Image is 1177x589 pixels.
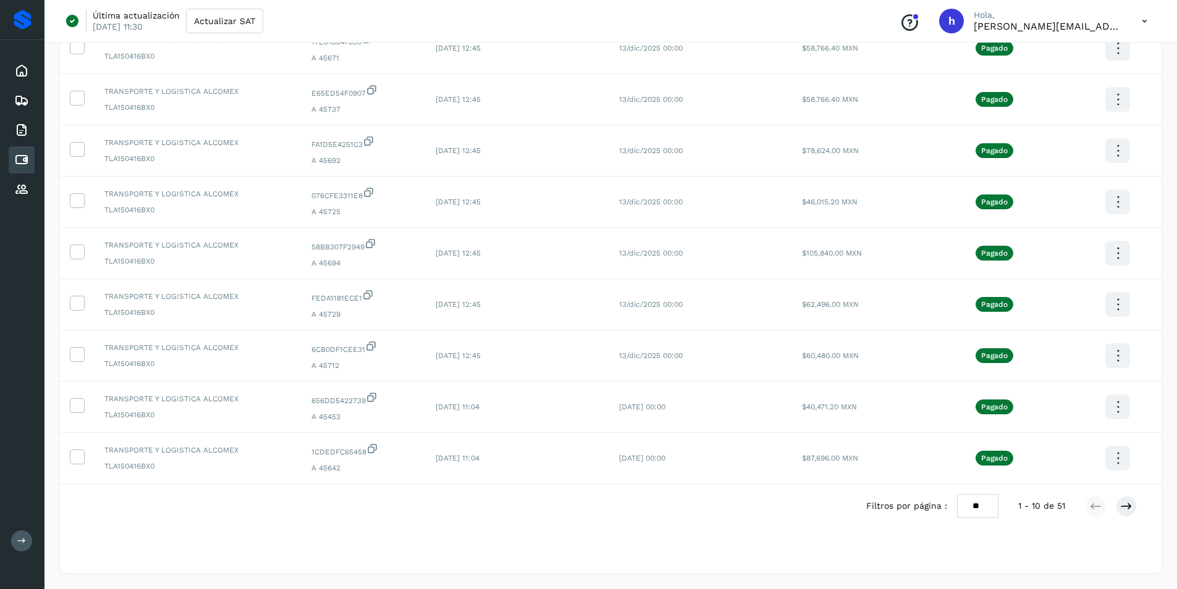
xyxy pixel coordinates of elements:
[311,443,416,457] span: 1CDEDFC65458
[974,20,1122,32] p: horacio@etv1.com.mx
[981,403,1008,411] p: Pagado
[981,249,1008,257] p: Pagado
[311,309,416,320] span: A 45729
[9,146,35,173] div: Cuentas por pagar
[104,102,292,113] span: TLA150416BX0
[619,300,683,309] span: 13/dic/2025 00:00
[311,360,416,371] span: A 45712
[93,21,143,32] p: [DATE] 11:30
[436,351,481,360] span: [DATE] 12:45
[436,146,481,155] span: [DATE] 12:45
[311,104,416,115] span: A 45737
[802,146,859,155] span: $78,624.00 MXN
[802,300,859,309] span: $62,496.00 MXN
[619,454,665,462] span: [DATE] 00:00
[311,462,416,474] span: A 45642
[436,44,481,52] span: [DATE] 12:45
[104,256,292,267] span: TLA150416BX0
[104,342,292,353] span: TRANSPORTE Y LOGISTICA ALCOMEX
[104,86,292,97] span: TRANSPORTE Y LOGISTICA ALCOMEX
[9,87,35,114] div: Embarques
[802,95,858,104] span: $58,766.40 MXN
[619,198,683,206] span: 13/dic/2025 00:00
[104,409,292,420] span: TLA150416BX0
[311,135,416,150] span: FA1D5E4251C3
[436,454,479,462] span: [DATE] 11:04
[9,176,35,203] div: Proveedores
[9,117,35,144] div: Facturas
[311,257,416,269] span: A 45694
[311,155,416,166] span: A 45692
[802,198,858,206] span: $46,015.20 MXN
[981,198,1008,206] p: Pagado
[802,403,857,411] span: $40,471.20 MXN
[104,393,292,404] span: TRANSPORTE Y LOGISTICA ALCOMEX
[311,84,416,99] span: E65ED54F0907
[619,351,683,360] span: 13/dic/2025 00:00
[802,454,858,462] span: $87,696.00 MXN
[619,95,683,104] span: 13/dic/2025 00:00
[104,291,292,302] span: TRANSPORTE Y LOGISTICA ALCOMEX
[104,445,292,456] span: TRANSPORTE Y LOGISTICA ALCOMEX
[802,44,858,52] span: $58,766.40 MXN
[104,188,292,199] span: TRANSPORTE Y LOGISTICA ALCOMEX
[104,307,292,318] span: TLA150416BX0
[104,240,292,251] span: TRANSPORTE Y LOGISTICA ALCOMEX
[436,249,481,257] span: [DATE] 12:45
[619,146,683,155] span: 13/dic/2025 00:00
[186,9,263,33] button: Actualizar SAT
[981,146,1008,155] p: Pagado
[311,238,416,253] span: 58BB307F2949
[802,351,859,360] span: $60,480.00 MXN
[311,391,416,406] span: 656DD5422739
[311,289,416,304] span: FEDA1181ECE1
[619,44,683,52] span: 13/dic/2025 00:00
[194,17,255,25] span: Actualizar SAT
[981,44,1008,52] p: Pagado
[802,249,862,257] span: $105,840.00 MXN
[104,204,292,215] span: TLA150416BX0
[981,351,1008,360] p: Pagado
[104,51,292,62] span: TLA150416BX0
[981,95,1008,104] p: Pagado
[436,95,481,104] span: [DATE] 12:45
[436,300,481,309] span: [DATE] 12:45
[619,249,683,257] span: 13/dic/2025 00:00
[104,358,292,369] span: TLA150416BX0
[436,198,481,206] span: [DATE] 12:45
[311,411,416,422] span: A 45453
[974,10,1122,20] p: Hola,
[311,340,416,355] span: 6CB0DF1CEE31
[104,137,292,148] span: TRANSPORTE Y LOGISTICA ALCOMEX
[1018,499,1065,512] span: 1 - 10 de 51
[311,186,416,201] span: 076CFE3311E8
[619,403,665,411] span: [DATE] 00:00
[311,206,416,217] span: A 45725
[866,499,947,512] span: Filtros por página :
[981,300,1008,309] p: Pagado
[104,461,292,472] span: TLA150416BX0
[436,403,479,411] span: [DATE] 11:04
[311,52,416,64] span: A 45671
[93,10,180,21] p: Última actualización
[9,57,35,85] div: Inicio
[104,153,292,164] span: TLA150416BX0
[981,454,1008,462] p: Pagado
